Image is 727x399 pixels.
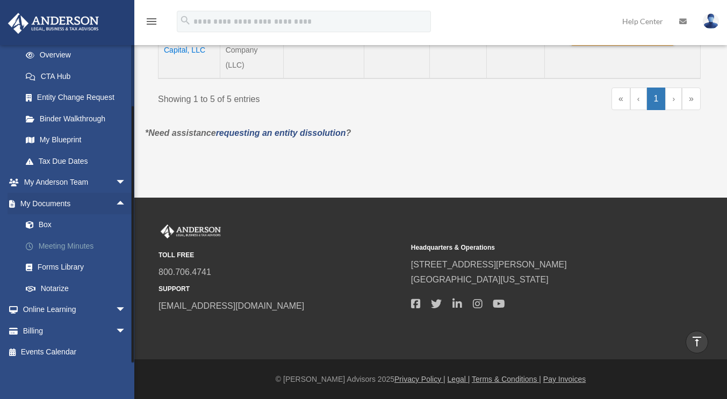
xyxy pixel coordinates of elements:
a: [STREET_ADDRESS][PERSON_NAME] [411,260,567,269]
td: Holding [429,22,486,79]
a: [EMAIL_ADDRESS][DOMAIN_NAME] [159,301,304,310]
td: Partnership [284,22,364,79]
a: 1 [647,88,666,110]
a: Privacy Policy | [394,375,445,383]
td: [US_STATE] [364,22,429,79]
td: Pine Lake Capital, LLC [159,22,220,79]
a: Meeting Minutes [15,235,142,257]
a: Overview [15,45,132,66]
span: arrow_drop_down [116,320,137,342]
span: arrow_drop_up [116,193,137,215]
a: Forms Library [15,257,142,278]
img: Anderson Advisors Platinum Portal [5,13,102,34]
i: menu [145,15,158,28]
a: Online Learningarrow_drop_down [8,299,142,321]
a: CTA Hub [15,66,137,87]
em: *Need assistance ? [145,128,351,137]
td: [DATE] [487,22,545,79]
a: My Blueprint [15,129,137,151]
a: vertical_align_top [686,331,708,353]
a: Last [682,88,701,110]
a: Previous [630,88,647,110]
a: Notarize [15,278,142,299]
img: User Pic [703,13,719,29]
td: Limited Liability Company (LLC) [220,22,284,79]
span: arrow_drop_down [116,299,137,321]
small: TOLL FREE [159,250,404,261]
a: My Documentsarrow_drop_up [8,193,142,214]
div: Showing 1 to 5 of 5 entries [158,88,421,107]
a: Terms & Conditions | [472,375,541,383]
span: arrow_drop_down [116,172,137,194]
small: SUPPORT [159,284,404,295]
a: Next [665,88,682,110]
a: Binder Walkthrough [15,108,137,129]
a: Events Calendar [8,342,142,363]
small: Headquarters & Operations [411,242,656,253]
a: My Anderson Teamarrow_drop_down [8,172,142,193]
a: Entity Change Request [15,87,137,108]
i: vertical_align_top [690,335,703,348]
a: requesting an entity dissolution [216,128,346,137]
a: Pay Invoices [543,375,586,383]
a: Tax Due Dates [15,150,137,172]
a: First [611,88,630,110]
i: search [179,14,191,26]
img: Anderson Advisors Platinum Portal [159,224,223,238]
a: Box [15,214,142,236]
a: Legal | [448,375,470,383]
a: 800.706.4741 [159,267,211,277]
a: Billingarrow_drop_down [8,320,142,342]
a: menu [145,19,158,28]
a: [GEOGRAPHIC_DATA][US_STATE] [411,275,549,284]
div: © [PERSON_NAME] Advisors 2025 [134,373,727,386]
